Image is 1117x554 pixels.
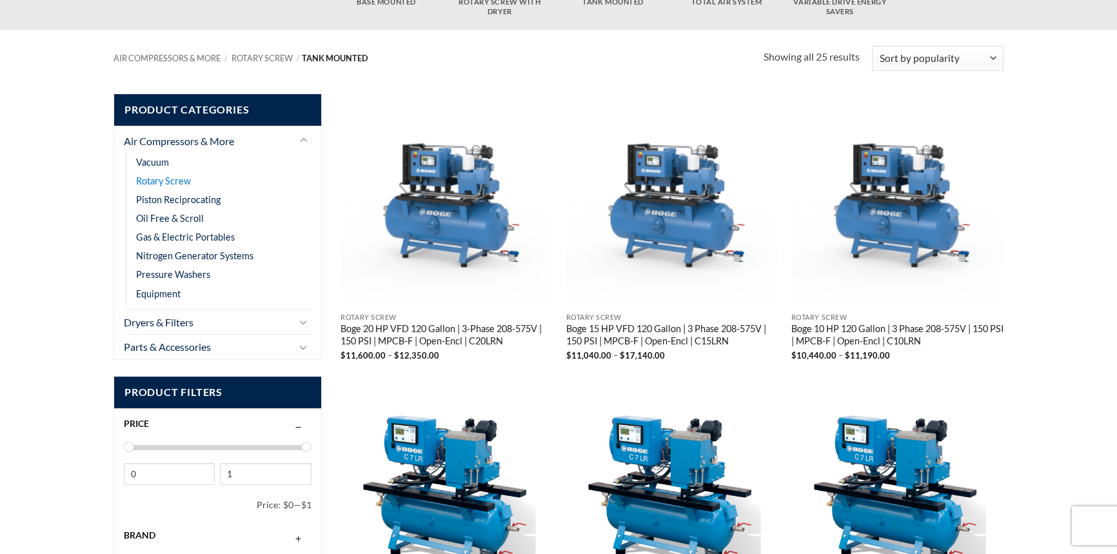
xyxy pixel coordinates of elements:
[136,246,253,265] a: Nitrogen Generator Systems
[791,313,1004,322] p: Rotary Screw
[293,499,301,510] span: —
[124,418,149,429] span: Price
[566,323,778,349] a: Boge 15 HP VFD 120 Gallon | 3 Phase 208-575V | 150 PSI | MPCB-F | Open-Encl | C15LRN
[872,46,1003,71] select: Shop order
[619,350,664,361] bdi: 17,140.00
[845,350,890,361] bdi: 11,190.00
[124,129,293,153] a: Air Compressors & More
[136,153,169,172] a: Vacuum
[257,494,283,516] span: Price:
[220,463,311,485] input: Max price
[296,339,311,355] button: Toggle
[764,48,860,65] p: Showing all 25 results
[341,313,553,322] p: Rotary Screw
[114,53,221,63] a: Air Compressors & More
[791,350,836,361] bdi: 10,440.00
[791,323,1004,349] a: Boge 10 HP 120 Gallon | 3 Phase 208-575V | 150 PSI | MPCB-F | Open-Encl | C10LRN
[566,313,778,322] p: Rotary Screw
[232,53,293,63] a: Rotary Screw
[791,94,1004,306] img: Boge 10 HP 120 Gallon | 3 Phase 208-575V | 150 PSI | MPCB-F | Open-Encl | C10LRN
[791,350,796,361] span: $
[388,350,392,361] span: –
[296,133,311,148] button: Toggle
[124,529,155,540] span: Brand
[845,350,850,361] span: $
[341,350,386,361] bdi: 11,600.00
[136,284,181,303] a: Equipment
[566,350,571,361] span: $
[296,314,311,330] button: Toggle
[114,94,321,126] span: Product Categories
[301,499,311,510] span: $1
[136,265,210,284] a: Pressure Washers
[136,190,221,209] a: Piston Reciprocating
[114,377,321,408] span: Product Filters
[341,323,553,349] a: Boge 20 HP VFD 120 Gallon | 3-Phase 208-575V | 150 PSI | MPCB-F | Open-Encl | C20LRN
[124,310,293,335] a: Dryers & Filters
[136,228,235,246] a: Gas & Electric Portables
[114,54,764,63] nav: Breadcrumb
[136,209,204,228] a: Oil Free & Scroll
[124,463,215,485] input: Min price
[224,53,228,63] span: /
[613,350,617,361] span: –
[566,350,611,361] bdi: 11,040.00
[341,350,346,361] span: $
[341,94,553,306] img: Boge 20 HP VFD 120 Gallon | 3-Phase 208-575V | 150 PSI | MPCB-F | Open-Encl | C20LRN
[124,335,293,359] a: Parts & Accessories
[296,53,299,63] span: /
[838,350,843,361] span: –
[619,350,624,361] span: $
[394,350,439,361] bdi: 12,350.00
[136,172,191,190] a: Rotary Screw
[566,94,778,306] img: Boge 15 HP VFD 120 Gallon | 3 Phase 208-575V | 150 PSI | MPCB-F | Open-Encl | C15LRN
[394,350,399,361] span: $
[283,499,293,510] span: $0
